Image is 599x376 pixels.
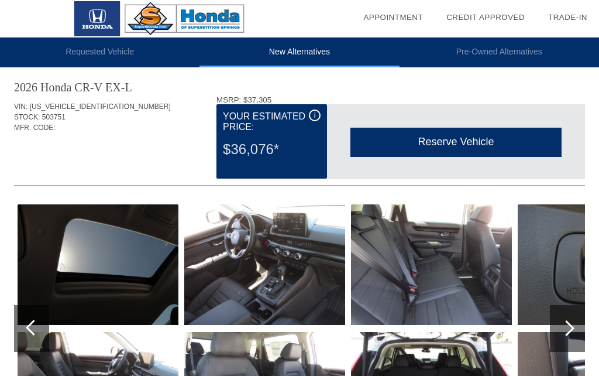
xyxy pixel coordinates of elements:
span: STOCK: [14,113,40,121]
div: Reserve Vehicle [350,128,562,156]
span: VIN: [14,102,27,111]
span: [US_VEHICLE_IDENTIFICATION_NUMBER] [30,102,171,111]
a: Appointment [363,13,423,22]
img: 6.jpg [18,204,178,325]
span: 503751 [42,113,66,121]
a: Trade-In [548,13,587,22]
img: 10.jpg [351,204,512,325]
span: MFR. CODE: [14,124,56,132]
div: 2026 Honda CR-V [14,79,102,95]
li: New Alternatives [199,37,399,67]
a: Credit Approved [446,13,525,22]
div: MSRP: $37,305 [216,95,585,104]
div: EX-L [105,79,132,95]
div: $36,076* [223,134,321,165]
div: i [309,110,321,121]
img: 8.jpg [184,204,345,325]
div: Your Estimated Price: [223,110,321,134]
div: Quoted on [DATE] 2:32:42 PM [14,151,585,169]
li: Pre-Owned Alternatives [400,37,599,67]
